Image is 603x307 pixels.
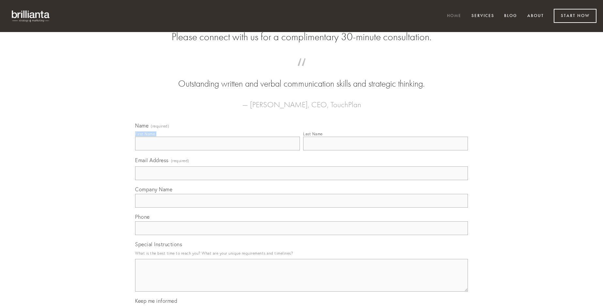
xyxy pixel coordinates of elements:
[171,156,189,165] span: (required)
[146,90,457,111] figcaption: — [PERSON_NAME], CEO, TouchPlan
[151,124,169,128] span: (required)
[135,157,169,163] span: Email Address
[303,131,323,136] div: Last Name
[443,11,466,22] a: Home
[135,241,182,247] span: Special Instructions
[135,31,468,43] h2: Please connect with us for a complimentary 30-minute consultation.
[146,65,457,90] blockquote: Outstanding written and verbal communication skills and strategic thinking.
[554,9,596,23] a: Start Now
[146,65,457,77] span: “
[7,7,55,26] img: brillianta - research, strategy, marketing
[135,249,468,258] p: What is the best time to reach you? What are your unique requirements and timelines?
[135,298,177,304] span: Keep me informed
[500,11,521,22] a: Blog
[467,11,499,22] a: Services
[523,11,548,22] a: About
[135,186,172,193] span: Company Name
[135,213,150,220] span: Phone
[135,131,155,136] div: First Name
[135,122,148,129] span: Name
